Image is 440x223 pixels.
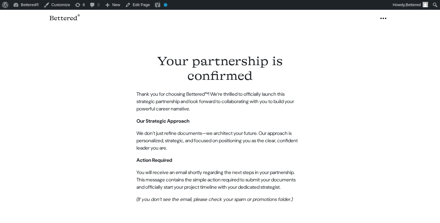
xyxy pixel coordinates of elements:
[406,2,421,7] span: Bettered
[136,169,304,191] p: You will receive an email shortly regarding the next steps in your partnership. This message cont...
[136,157,172,163] strong: Action Required
[136,118,189,124] strong: Our Strategic Approach
[77,14,80,19] sup: ®
[136,196,293,203] em: (If you don’t see the email, please check your spam or promotions folder.)
[136,130,304,152] p: We don’t just refine documents—we architect your future. Our approach is personalized, strategic,...
[136,39,304,88] h1: Your partnership is confirmed
[164,3,167,7] div: No index
[136,91,304,113] p: Thank you for choosing Bettered™! We’re thrilled to officially launch this strategic partnership ...
[49,12,80,24] a: Bettered®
